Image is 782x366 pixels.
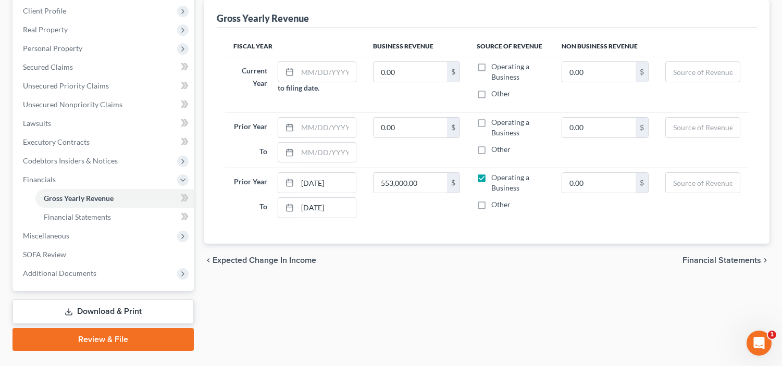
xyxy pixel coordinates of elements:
[562,173,636,193] input: 0.00
[15,114,194,133] a: Lawsuits
[374,173,448,193] input: 0.00
[562,62,636,82] input: 0.00
[666,118,740,137] input: Source of Revenue
[13,328,194,351] a: Review & File
[15,133,194,152] a: Executory Contracts
[636,62,648,82] div: $
[491,62,529,81] span: Operating a Business
[374,62,448,82] input: 0.00
[15,77,194,95] a: Unsecured Priority Claims
[491,200,511,209] span: Other
[447,173,460,193] div: $
[666,62,740,82] input: Source of Revenue
[682,256,769,264] button: Financial Statements chevron_right
[217,12,309,24] div: Gross Yearly Revenue
[491,89,511,98] span: Other
[228,197,272,218] label: To
[225,36,365,57] th: Fiscal Year
[636,118,648,137] div: $
[228,172,272,193] label: Prior Year
[23,100,122,109] span: Unsecured Nonpriority Claims
[365,36,469,57] th: Business Revenue
[297,62,355,82] input: MM/DD/YYYY
[636,173,648,193] div: $
[204,256,213,264] i: chevron_left
[23,231,69,240] span: Miscellaneous
[204,256,316,264] button: chevron_left Expected Change in Income
[562,118,636,137] input: 0.00
[297,173,355,193] input: MM/DD/YYYY
[15,58,194,77] a: Secured Claims
[468,36,553,57] th: Source of Revenue
[491,118,529,137] span: Operating a Business
[23,156,118,165] span: Codebtors Insiders & Notices
[374,118,448,137] input: 0.00
[666,173,740,193] input: Source of Revenue
[747,331,772,356] iframe: Intercom live chat
[44,194,114,203] span: Gross Yearly Revenue
[23,6,66,15] span: Client Profile
[23,269,96,277] span: Additional Documents
[297,118,355,137] input: MM/DD/YYYY
[682,256,761,264] span: Financial Statements
[23,175,56,184] span: Financials
[23,81,109,90] span: Unsecured Priority Claims
[447,62,460,82] div: $
[447,118,460,137] div: $
[491,173,529,192] span: Operating a Business
[35,208,194,226] a: Financial Statements
[23,250,66,259] span: SOFA Review
[761,256,769,264] i: chevron_right
[15,95,194,114] a: Unsecured Nonpriority Claims
[491,145,511,154] span: Other
[35,189,194,208] a: Gross Yearly Revenue
[278,82,319,93] label: to filing date.
[768,331,776,339] span: 1
[44,212,111,221] span: Financial Statements
[23,119,51,128] span: Lawsuits
[213,256,316,264] span: Expected Change in Income
[553,36,749,57] th: Non Business Revenue
[297,143,355,162] input: MM/DD/YYYY
[23,62,73,71] span: Secured Claims
[23,44,82,53] span: Personal Property
[297,198,355,218] input: MM/DD/YYYY
[228,142,272,163] label: To
[13,299,194,324] a: Download & Print
[228,117,272,138] label: Prior Year
[23,137,90,146] span: Executory Contracts
[23,25,68,34] span: Real Property
[15,245,194,264] a: SOFA Review
[228,61,272,93] label: Current Year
